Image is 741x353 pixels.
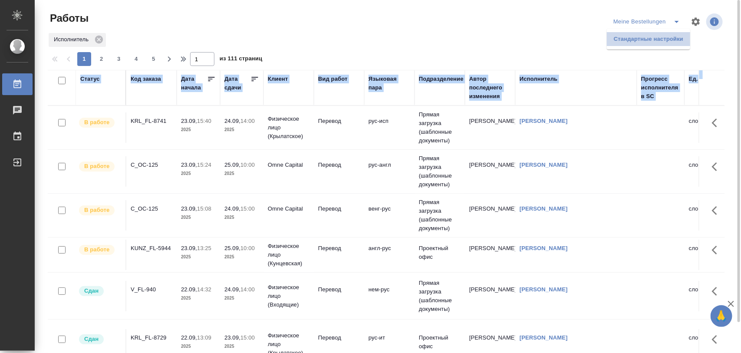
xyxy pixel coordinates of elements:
[318,285,360,294] p: Перевод
[224,162,240,168] p: 25.09,
[641,75,680,101] div: Прогресс исполнителя в SC
[131,161,172,169] div: C_OC-125
[181,245,197,251] p: 23.09,
[224,169,259,178] p: 2025
[197,118,211,124] p: 15:40
[112,55,126,63] span: 3
[224,253,259,261] p: 2025
[268,115,310,141] p: Физическое лицо (Крылатское)
[364,156,415,187] td: рус-англ
[54,35,92,44] p: Исполнитель
[364,281,415,311] td: нем-рус
[520,205,568,212] a: [PERSON_NAME]
[181,125,216,134] p: 2025
[224,286,240,293] p: 24.09,
[112,52,126,66] button: 3
[131,244,172,253] div: KUNZ_FL-5944
[224,294,259,303] p: 2025
[181,213,216,222] p: 2025
[707,156,728,177] button: Здесь прячутся важные кнопки
[707,329,728,350] button: Здесь прячутся важные кнопки
[224,205,240,212] p: 24.09,
[607,32,690,46] li: Стандартные настройки
[415,150,465,193] td: Прямая загрузка (шаблонные документы)
[714,307,729,325] span: 🙏
[318,161,360,169] p: Перевод
[268,283,310,309] p: Физическое лицо (Входящие)
[465,156,515,187] td: [PERSON_NAME]
[268,161,310,169] p: Omne Capital
[240,205,255,212] p: 15:00
[224,118,240,124] p: 24.09,
[318,117,360,125] p: Перевод
[711,305,732,327] button: 🙏
[415,240,465,270] td: Проектный офис
[129,52,143,66] button: 4
[685,112,735,143] td: слово
[147,55,161,63] span: 5
[465,200,515,231] td: [PERSON_NAME]
[84,162,109,171] p: В работе
[685,240,735,270] td: слово
[197,162,211,168] p: 15:24
[84,245,109,254] p: В работе
[465,112,515,143] td: [PERSON_NAME]
[131,205,172,213] div: C_OC-125
[707,200,728,221] button: Здесь прячутся важные кнопки
[131,117,172,125] div: KRL_FL-8741
[520,75,558,83] div: Исполнитель
[318,205,360,213] p: Перевод
[520,334,568,341] a: [PERSON_NAME]
[364,240,415,270] td: англ-рус
[181,118,197,124] p: 23.09,
[685,200,735,231] td: слово
[181,253,216,261] p: 2025
[318,333,360,342] p: Перевод
[197,205,211,212] p: 15:08
[181,162,197,168] p: 23.09,
[415,106,465,149] td: Прямая загрузка (шаблонные документы)
[469,75,511,101] div: Автор последнего изменения
[197,286,211,293] p: 14:32
[685,281,735,311] td: слово
[131,75,161,83] div: Код заказа
[78,285,121,297] div: Менеджер проверил работу исполнителя, передает ее на следующий этап
[129,55,143,63] span: 4
[131,333,172,342] div: KRL_FL-8729
[240,162,255,168] p: 10:00
[240,334,255,341] p: 15:00
[520,162,568,168] a: [PERSON_NAME]
[689,75,710,83] div: Ед. изм
[318,244,360,253] p: Перевод
[220,53,262,66] span: из 111 страниц
[520,245,568,251] a: [PERSON_NAME]
[84,335,99,343] p: Сдан
[465,281,515,311] td: [PERSON_NAME]
[707,240,728,261] button: Здесь прячутся важные кнопки
[84,287,99,295] p: Сдан
[240,245,255,251] p: 10:00
[318,75,348,83] div: Вид работ
[224,75,250,92] div: Дата сдачи
[48,11,89,25] span: Работы
[520,118,568,124] a: [PERSON_NAME]
[78,205,121,216] div: Исполнитель выполняет работу
[95,55,109,63] span: 2
[78,161,121,172] div: Исполнитель выполняет работу
[224,125,259,134] p: 2025
[415,274,465,318] td: Прямая загрузка (шаблонные документы)
[707,281,728,302] button: Здесь прячутся важные кнопки
[240,286,255,293] p: 14:00
[78,333,121,345] div: Менеджер проверил работу исполнителя, передает ее на следующий этап
[268,205,310,213] p: Omne Capital
[520,286,568,293] a: [PERSON_NAME]
[84,206,109,214] p: В работе
[80,75,100,83] div: Статус
[181,169,216,178] p: 2025
[369,75,410,92] div: Языковая пара
[197,334,211,341] p: 13:09
[84,118,109,127] p: В работе
[95,52,109,66] button: 2
[268,75,288,83] div: Клиент
[49,33,106,47] div: Исполнитель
